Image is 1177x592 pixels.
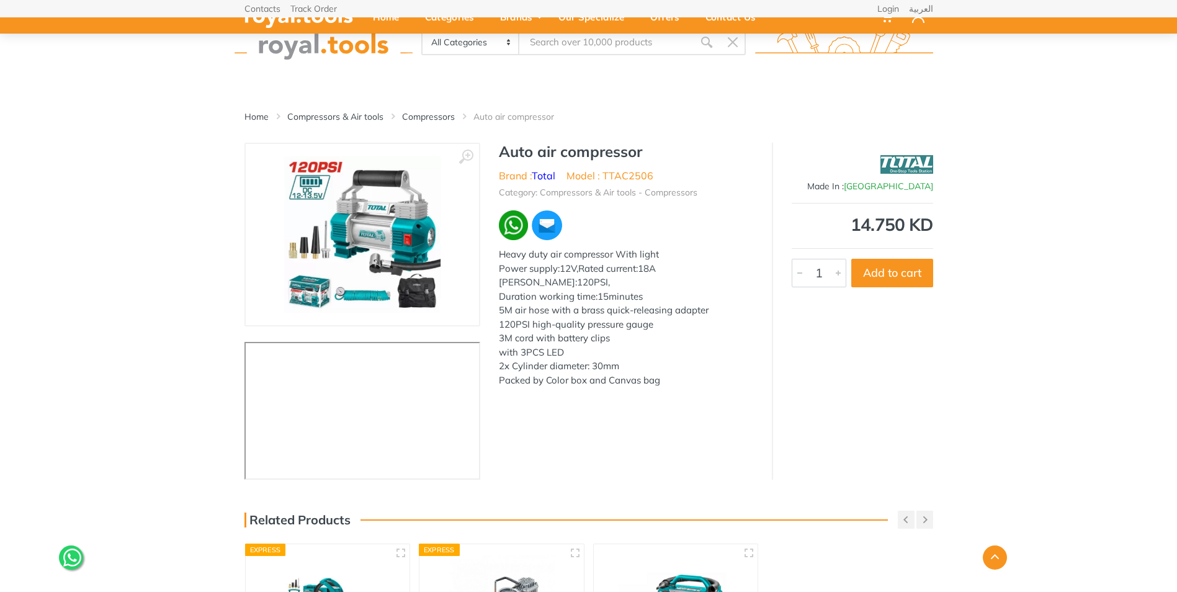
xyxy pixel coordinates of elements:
[566,168,653,183] li: Model : TTAC2506
[287,110,383,123] a: Compressors & Air tools
[473,110,573,123] li: Auto air compressor
[499,248,753,262] div: Heavy duty air compressor With light
[499,374,753,388] div: Packed by Color box and Canvas bag
[499,318,753,332] div: 120PSI high-quality pressure gauge
[844,181,933,192] span: [GEOGRAPHIC_DATA]
[499,262,753,276] div: Power supply:12V,Rated current:18A
[499,143,753,161] h1: Auto air compressor
[423,30,520,54] select: Category
[245,544,286,556] div: Express
[235,25,413,60] img: royal.tools Logo
[519,29,693,55] input: Site search
[419,544,460,556] div: Express
[755,25,933,60] img: royal.tools Logo
[792,216,933,233] div: 14.750 KD
[284,156,441,313] img: Royal Tools - Auto air compressor
[880,149,933,180] img: Total
[499,303,753,318] div: 5M air hose with a brass quick-releasing adapter
[499,346,753,360] div: with 3PCS LED
[909,4,933,13] a: العربية
[499,276,753,290] div: [PERSON_NAME]:120PSI,
[499,168,555,183] li: Brand :
[499,359,753,374] div: 2x Cylinder diameter: 30mm
[244,513,351,527] h3: Related Products
[499,331,753,346] div: 3M cord with battery clips
[402,110,455,123] a: Compressors
[532,169,555,182] a: Total
[530,209,563,241] img: ma.webp
[290,4,337,13] a: Track Order
[499,210,529,240] img: wa.webp
[851,259,933,287] button: Add to cart
[877,4,899,13] a: Login
[499,186,697,199] li: Category: Compressors & Air tools - Compressors
[244,110,269,123] a: Home
[499,290,753,304] div: Duration working time:15minutes
[244,4,280,13] a: Contacts
[244,110,933,123] nav: breadcrumb
[792,180,933,193] div: Made In :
